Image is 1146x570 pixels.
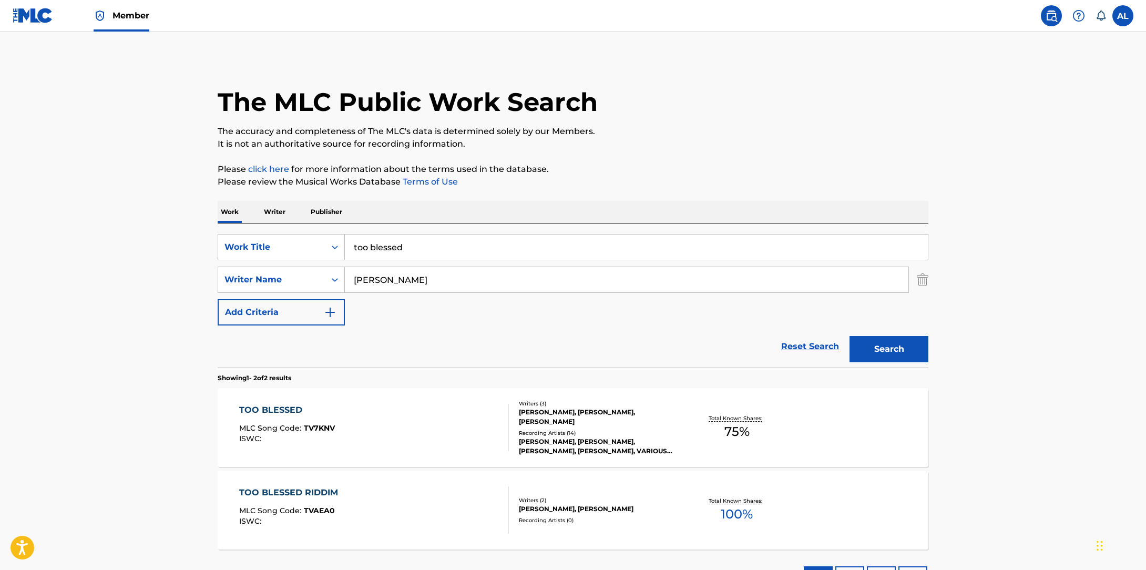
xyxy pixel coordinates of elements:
[218,388,928,467] a: TOO BLESSEDMLC Song Code:TV7KNVISWC:Writers (3)[PERSON_NAME], [PERSON_NAME], [PERSON_NAME]Recordi...
[112,9,149,22] span: Member
[218,176,928,188] p: Please review the Musical Works Database
[224,241,319,253] div: Work Title
[218,471,928,549] a: TOO BLESSED RIDDIMMLC Song Code:TVAEA0ISWC:Writers (2)[PERSON_NAME], [PERSON_NAME]Recording Artis...
[519,516,678,524] div: Recording Artists ( 0 )
[224,273,319,286] div: Writer Name
[218,86,598,118] h1: The MLC Public Work Search
[304,423,335,433] span: TV7KNV
[1097,530,1103,562] div: Drag
[239,434,264,443] span: ISWC :
[917,267,928,293] img: Delete Criterion
[1096,11,1106,21] div: Notifications
[261,201,289,223] p: Writer
[519,437,678,456] div: [PERSON_NAME], [PERSON_NAME], [PERSON_NAME], [PERSON_NAME], VARIOUS ARTISTS
[709,497,765,505] p: Total Known Shares:
[519,504,678,514] div: [PERSON_NAME], [PERSON_NAME]
[239,516,264,526] span: ISWC :
[519,429,678,437] div: Recording Artists ( 14 )
[519,400,678,408] div: Writers ( 3 )
[218,299,345,325] button: Add Criteria
[218,163,928,176] p: Please for more information about the terms used in the database.
[218,234,928,368] form: Search Form
[1112,5,1133,26] div: User Menu
[94,9,106,22] img: Top Rightsholder
[1045,9,1058,22] img: search
[324,306,336,319] img: 9d2ae6d4665cec9f34b9.svg
[13,8,53,23] img: MLC Logo
[308,201,345,223] p: Publisher
[401,177,458,187] a: Terms of Use
[218,201,242,223] p: Work
[519,408,678,426] div: [PERSON_NAME], [PERSON_NAME], [PERSON_NAME]
[248,164,289,174] a: click here
[1072,9,1085,22] img: help
[218,138,928,150] p: It is not an authoritative source for recording information.
[1093,520,1146,570] iframe: Chat Widget
[776,335,844,358] a: Reset Search
[304,506,335,515] span: TVAEA0
[1117,388,1146,473] iframe: Resource Center
[239,506,304,515] span: MLC Song Code :
[1068,5,1089,26] div: Help
[239,404,335,416] div: TOO BLESSED
[239,486,343,499] div: TOO BLESSED RIDDIM
[519,496,678,504] div: Writers ( 2 )
[218,373,291,383] p: Showing 1 - 2 of 2 results
[709,414,765,422] p: Total Known Shares:
[850,336,928,362] button: Search
[721,505,753,524] span: 100 %
[724,422,750,441] span: 75 %
[239,423,304,433] span: MLC Song Code :
[218,125,928,138] p: The accuracy and completeness of The MLC's data is determined solely by our Members.
[1041,5,1062,26] a: Public Search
